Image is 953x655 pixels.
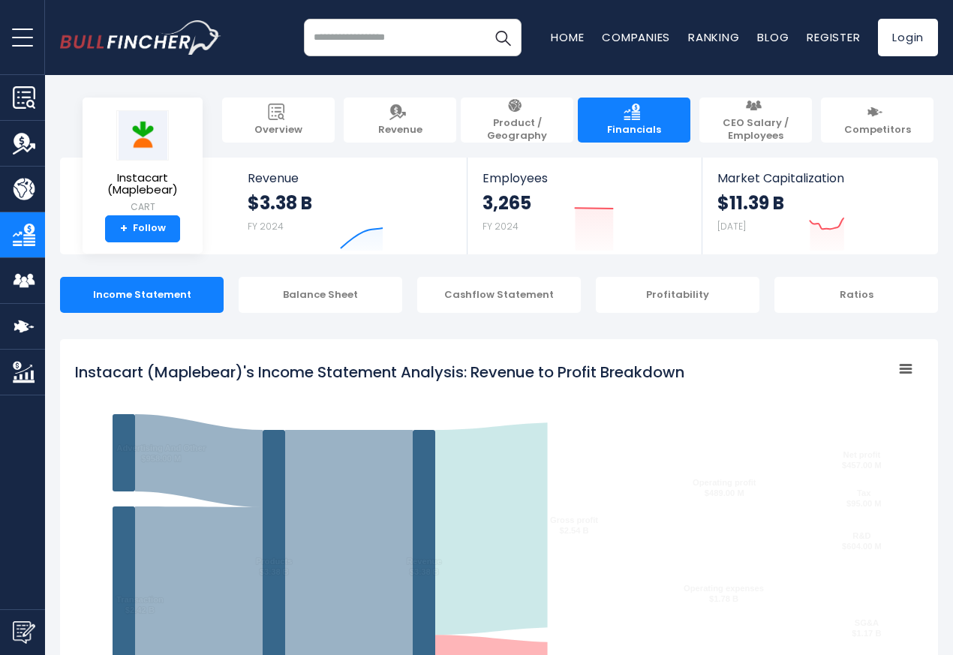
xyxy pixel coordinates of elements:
div: Balance Sheet [239,277,402,313]
div: Profitability [596,277,759,313]
text: SG&A $1.17 B [852,618,881,638]
a: Market Capitalization $11.39 B [DATE] [702,158,936,254]
strong: 3,265 [483,191,531,215]
text: Products $3.38 B [256,557,293,576]
span: Revenue [378,124,422,137]
a: Employees 3,265 FY 2024 [467,158,701,254]
a: Overview [222,98,335,143]
span: Market Capitalization [717,171,921,185]
span: Overview [254,124,302,137]
strong: $11.39 B [717,191,784,215]
span: Product / Geography [468,117,566,143]
text: Gross profit $2.54 B [550,515,598,535]
text: R&D $604.00 M [842,531,882,551]
a: +Follow [105,215,180,242]
tspan: Instacart (Maplebear)'s Income Statement Analysis: Revenue to Profit Breakdown [75,362,684,383]
span: CEO Salary / Employees [707,117,804,143]
button: Search [484,19,522,56]
a: Companies [602,29,670,45]
div: Income Statement [60,277,224,313]
strong: + [120,222,128,236]
span: Revenue [248,171,452,185]
a: Product / Geography [461,98,573,143]
text: Net profit $457.00 M [842,450,882,470]
small: FY 2024 [248,220,284,233]
a: Home [551,29,584,45]
a: Revenue $3.38 B FY 2024 [233,158,467,254]
span: Instacart (Maplebear) [95,172,191,197]
a: CEO Salary / Employees [699,98,812,143]
a: Blog [757,29,789,45]
img: bullfincher logo [60,20,221,55]
small: [DATE] [717,220,746,233]
a: Register [807,29,860,45]
strong: $3.38 B [248,191,312,215]
a: Financials [578,98,690,143]
span: Employees [483,171,686,185]
text: Operating expenses $1.78 B [684,584,764,603]
text: Operating profit $489.00 M [693,478,756,497]
a: Instacart (Maplebear) CART [94,110,191,215]
small: CART [95,200,191,214]
a: Competitors [821,98,933,143]
text: Revenue $3.38 B [407,557,442,576]
text: Advertising And Other $958.00 M [116,443,206,463]
span: Financials [607,124,661,137]
a: Go to homepage [60,20,221,55]
text: Tax $95.00 M [846,488,882,508]
a: Revenue [344,98,456,143]
text: Transaction $2.42 B [116,595,164,614]
a: Login [878,19,938,56]
div: Cashflow Statement [417,277,581,313]
a: Ranking [688,29,739,45]
div: Ratios [774,277,938,313]
small: FY 2024 [483,220,519,233]
span: Competitors [844,124,911,137]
